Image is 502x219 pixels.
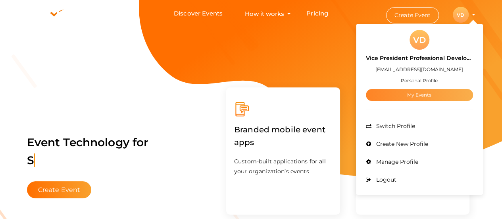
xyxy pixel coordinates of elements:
[375,65,463,74] label: [EMAIL_ADDRESS][DOMAIN_NAME]
[450,6,471,23] button: VD
[386,7,439,23] button: Create Event
[242,6,287,21] button: How it works
[366,89,473,101] a: My Events
[374,122,415,130] span: Switch Profile
[410,30,429,50] div: VD
[27,153,35,167] span: S
[27,181,92,198] button: Create Event
[374,158,418,165] span: Manage Profile
[366,54,473,63] label: Vice President Professional Development
[374,140,428,147] span: Create New Profile
[234,117,332,155] label: Branded mobile event apps
[234,157,332,176] p: Custom-built applications for all your organization’s events
[374,176,396,183] span: Logout
[453,12,469,18] profile-pic: VD
[234,139,332,147] a: Branded mobile event apps
[174,6,223,21] a: Discover Events
[401,78,438,83] small: Personal Profile
[27,124,149,179] label: Event Technology for
[306,6,328,21] a: Pricing
[453,7,469,23] div: VD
